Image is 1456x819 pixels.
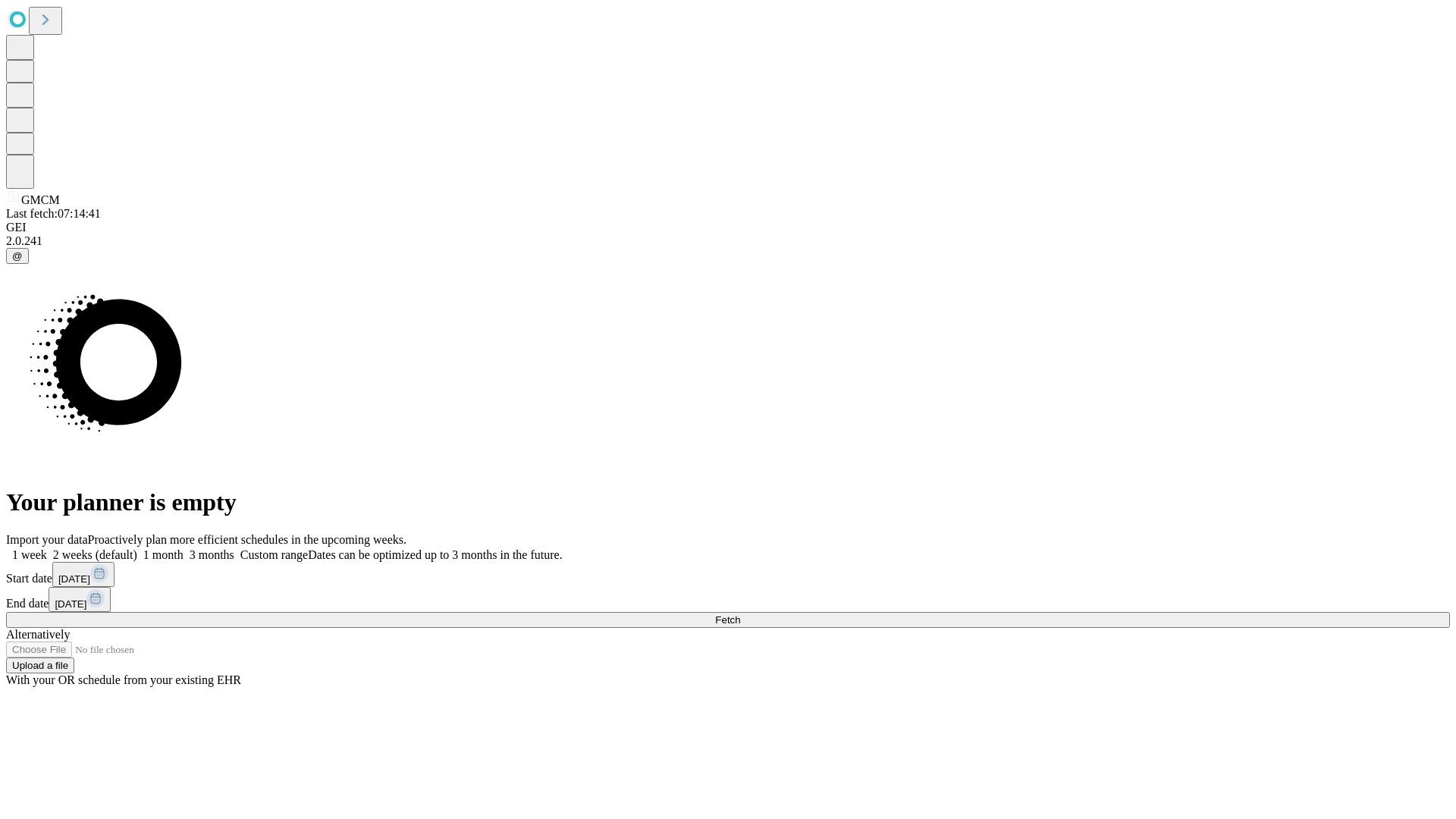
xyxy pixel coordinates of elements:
[6,587,1450,612] div: End date
[58,573,90,585] span: [DATE]
[21,193,60,206] span: GMCM
[88,533,406,546] span: Proactively plan more efficient schedules in the upcoming weeks.
[52,562,115,587] button: [DATE]
[6,562,1450,587] div: Start date
[240,548,308,561] span: Custom range
[6,234,1450,248] div: 2.0.241
[6,248,29,264] button: @
[6,221,1450,234] div: GEI
[6,657,74,673] button: Upload a file
[6,628,70,641] span: Alternatively
[6,533,88,546] span: Import your data
[12,250,23,262] span: @
[12,548,47,561] span: 1 week
[6,207,101,220] span: Last fetch: 07:14:41
[6,673,241,686] span: With your OR schedule from your existing EHR
[53,548,137,561] span: 2 weeks (default)
[143,548,184,561] span: 1 month
[49,587,111,612] button: [DATE]
[55,598,86,610] span: [DATE]
[190,548,234,561] span: 3 months
[6,488,1450,516] h1: Your planner is empty
[308,548,562,561] span: Dates can be optimized up to 3 months in the future.
[715,614,740,626] span: Fetch
[6,612,1450,628] button: Fetch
